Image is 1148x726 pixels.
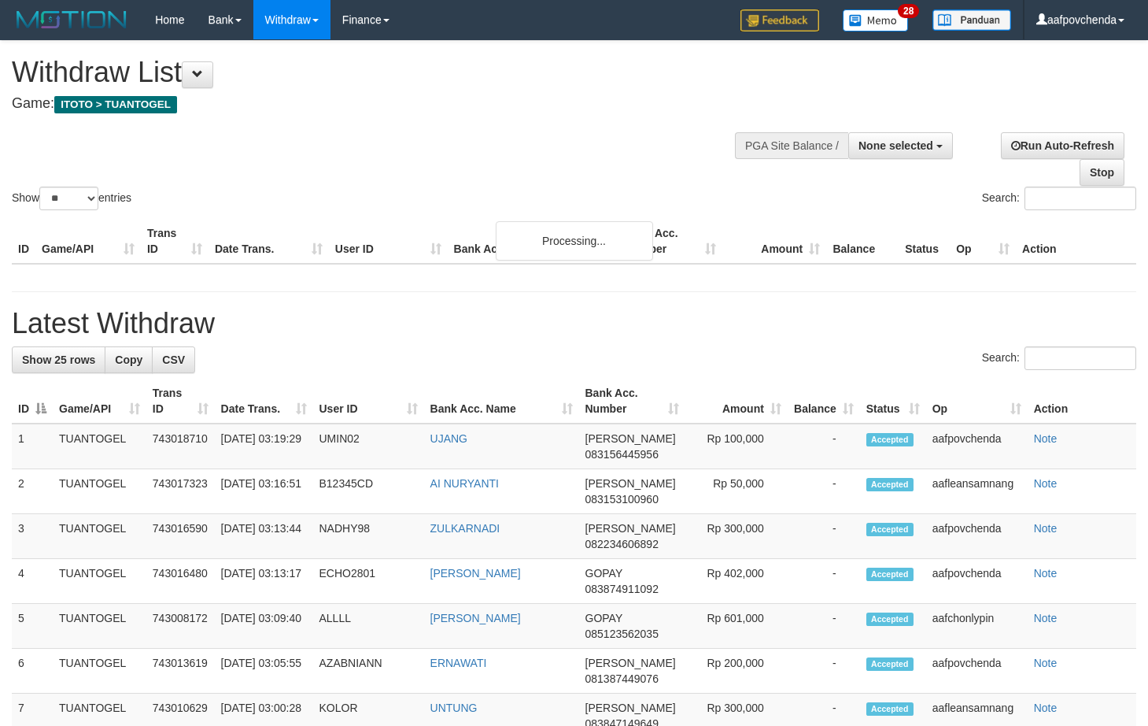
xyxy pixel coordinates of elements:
td: [DATE] 03:05:55 [215,649,313,694]
td: 1 [12,424,53,469]
td: B12345CD [313,469,424,514]
img: Feedback.jpg [740,9,819,31]
a: AI NURYANTI [430,477,499,490]
th: Status [899,219,950,264]
img: Button%20Memo.svg [843,9,909,31]
a: Note [1034,477,1058,490]
a: Note [1034,612,1058,624]
td: aafpovchenda [926,649,1028,694]
span: Accepted [866,478,914,491]
a: Note [1034,567,1058,580]
td: [DATE] 03:13:17 [215,559,313,604]
span: [PERSON_NAME] [585,522,676,535]
td: 743013619 [146,649,215,694]
td: aafpovchenda [926,424,1028,469]
td: TUANTOGEL [53,424,146,469]
th: Status: activate to sort column ascending [860,379,926,424]
td: ALLLL [313,604,424,649]
td: 2 [12,469,53,514]
td: NADHY98 [313,514,424,559]
td: Rp 402,000 [685,559,788,604]
td: aafchonlypin [926,604,1028,649]
td: TUANTOGEL [53,469,146,514]
td: 743018710 [146,424,215,469]
td: Rp 50,000 [685,469,788,514]
th: Date Trans. [209,219,329,264]
th: Trans ID: activate to sort column ascending [146,379,215,424]
th: Bank Acc. Number [618,219,722,264]
span: Accepted [866,702,914,716]
th: Op [950,219,1016,264]
td: 4 [12,559,53,604]
a: CSV [152,346,195,373]
td: 6 [12,649,53,694]
span: Accepted [866,568,914,581]
th: Action [1016,219,1136,264]
span: Copy 083874911092 to clipboard [585,583,659,595]
span: Copy 083153100960 to clipboard [585,493,659,506]
span: Show 25 rows [22,354,95,366]
td: AZABNIANN [313,649,424,694]
select: Showentries [39,187,98,210]
th: Game/API [35,219,141,264]
div: PGA Site Balance / [735,132,848,159]
span: GOPAY [585,567,622,580]
td: [DATE] 03:16:51 [215,469,313,514]
label: Search: [982,346,1136,370]
h1: Latest Withdraw [12,308,1136,339]
td: [DATE] 03:13:44 [215,514,313,559]
th: ID: activate to sort column descending [12,379,53,424]
td: 5 [12,604,53,649]
span: Copy 085123562035 to clipboard [585,628,659,640]
span: Accepted [866,613,914,626]
span: GOPAY [585,612,622,624]
a: UNTUNG [430,702,478,714]
th: Trans ID [141,219,209,264]
td: aafpovchenda [926,514,1028,559]
td: 743016590 [146,514,215,559]
a: ZULKARNADI [430,522,500,535]
a: Note [1034,432,1058,445]
td: - [788,514,860,559]
span: CSV [162,354,185,366]
a: Run Auto-Refresh [1001,132,1124,159]
a: UJANG [430,432,467,445]
input: Search: [1024,346,1136,370]
td: Rp 601,000 [685,604,788,649]
td: TUANTOGEL [53,514,146,559]
img: MOTION_logo.png [12,8,131,31]
td: aafpovchenda [926,559,1028,604]
span: Accepted [866,523,914,536]
a: Show 25 rows [12,346,105,373]
button: None selected [848,132,953,159]
input: Search: [1024,187,1136,210]
a: Copy [105,346,153,373]
h1: Withdraw List [12,57,750,88]
th: Op: activate to sort column ascending [926,379,1028,424]
td: aafleansamnang [926,469,1028,514]
td: Rp 300,000 [685,514,788,559]
span: 28 [898,4,919,18]
td: 743016480 [146,559,215,604]
td: - [788,469,860,514]
span: Accepted [866,657,914,671]
th: Amount: activate to sort column ascending [685,379,788,424]
a: Note [1034,657,1058,669]
a: ERNAWATI [430,657,487,669]
th: Balance [826,219,899,264]
a: [PERSON_NAME] [430,612,521,624]
span: Accepted [866,433,914,446]
a: Note [1034,702,1058,714]
td: Rp 200,000 [685,649,788,694]
td: UMIN02 [313,424,424,469]
span: [PERSON_NAME] [585,432,676,445]
th: ID [12,219,35,264]
td: TUANTOGEL [53,649,146,694]
td: 743008172 [146,604,215,649]
th: User ID: activate to sort column ascending [313,379,424,424]
td: TUANTOGEL [53,559,146,604]
th: Action [1028,379,1136,424]
h4: Game: [12,96,750,112]
td: 743017323 [146,469,215,514]
th: User ID [329,219,448,264]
